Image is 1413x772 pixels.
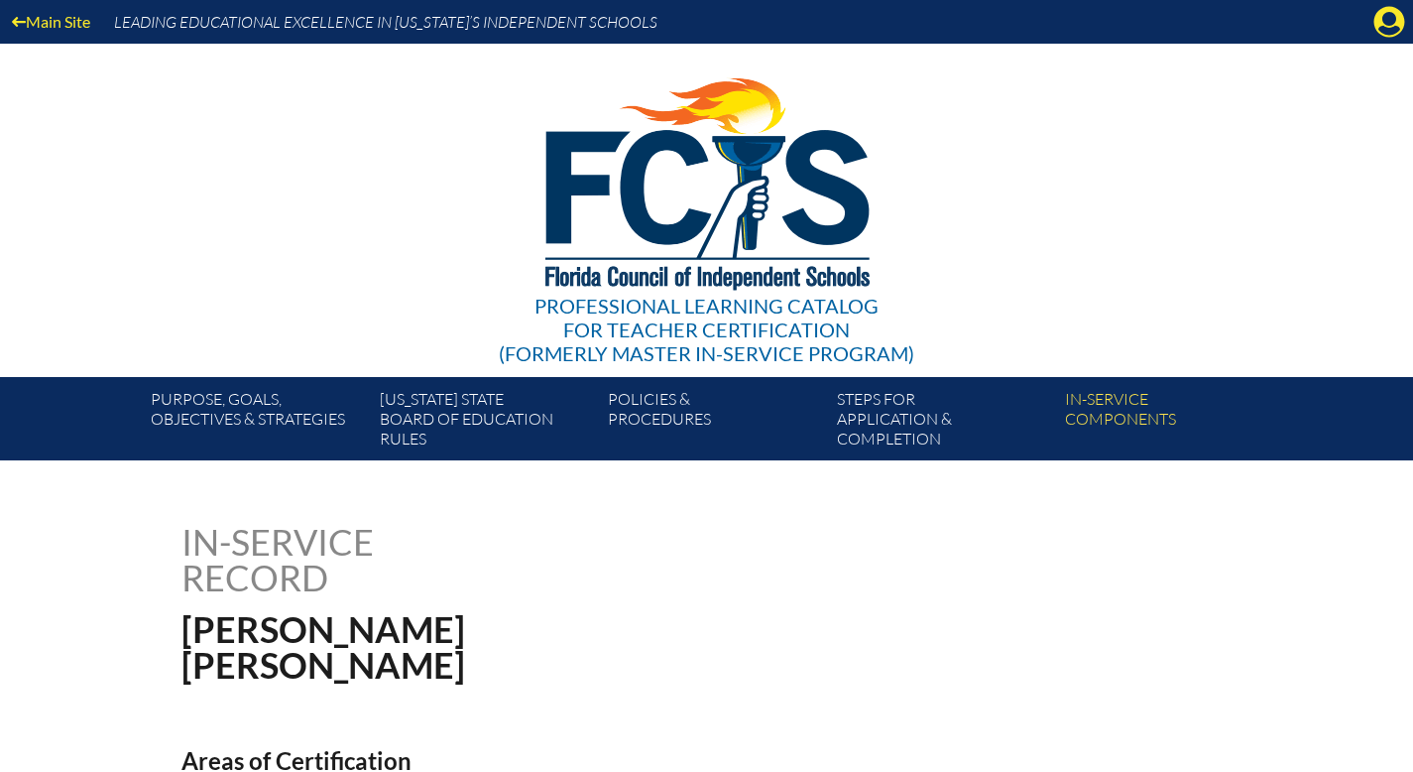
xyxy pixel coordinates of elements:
a: [US_STATE] StateBoard of Education rules [372,385,600,460]
svg: Manage account [1373,6,1405,38]
a: Main Site [4,8,98,35]
a: Steps forapplication & completion [829,385,1057,460]
a: In-servicecomponents [1057,385,1285,460]
img: FCISlogo221.eps [502,44,911,315]
span: for Teacher Certification [563,318,850,341]
a: Policies &Procedures [600,385,828,460]
a: Professional Learning Catalog for Teacher Certification(formerly Master In-service Program) [491,40,922,369]
div: Professional Learning Catalog (formerly Master In-service Program) [499,294,914,365]
h1: In-service record [181,524,581,595]
h1: [PERSON_NAME] [PERSON_NAME] [181,611,833,683]
a: Purpose, goals,objectives & strategies [143,385,371,460]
